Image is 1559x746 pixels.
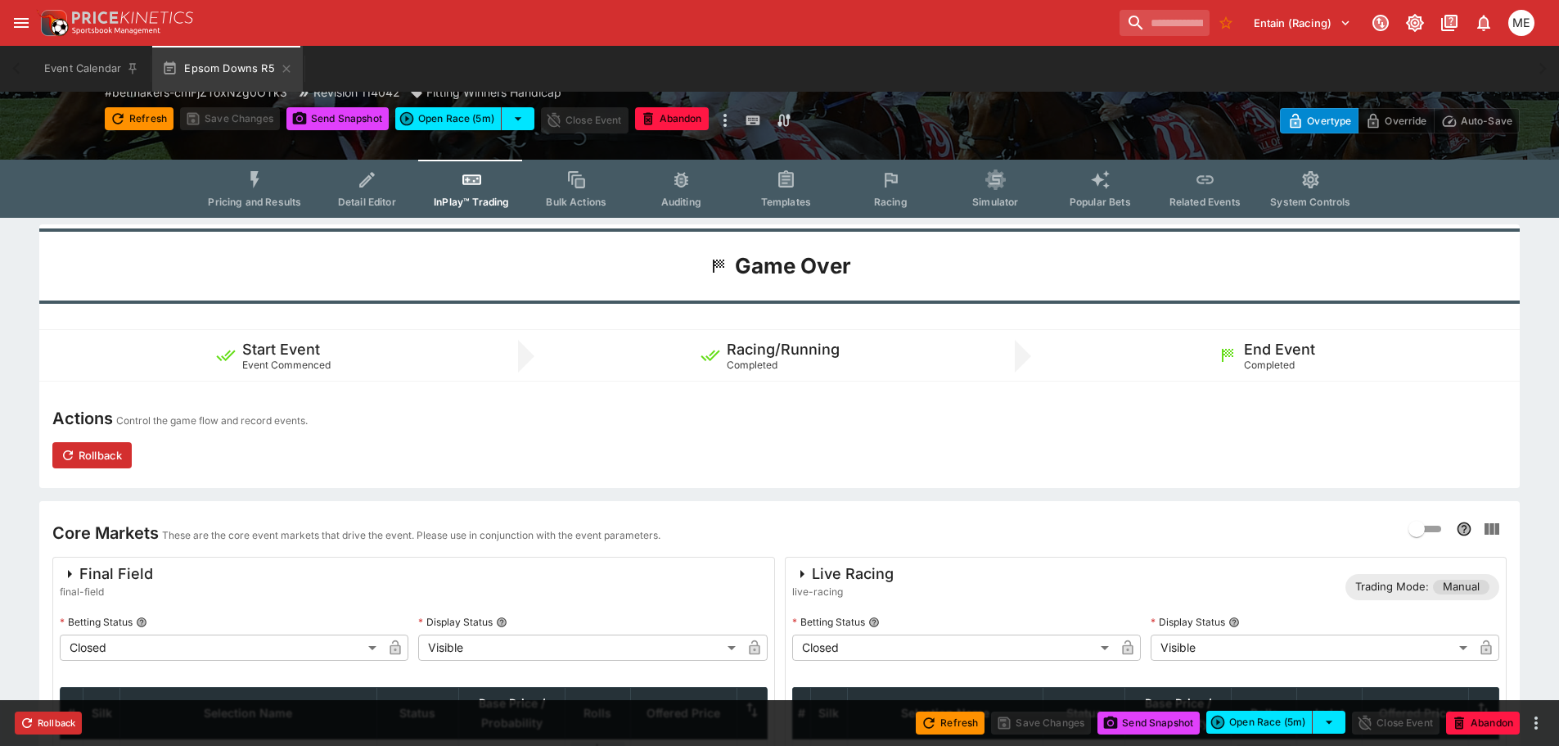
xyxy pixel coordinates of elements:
[1355,579,1429,595] p: Trading Mode:
[496,617,507,628] button: Display Status
[1385,112,1426,129] p: Override
[36,7,69,39] img: PriceKinetics Logo
[761,196,811,208] span: Templates
[792,564,894,584] div: Live Racing
[1125,687,1232,739] th: Base Price / Probability
[410,84,561,101] div: Fitting Winners Handicap
[313,84,400,101] p: Revision 114042
[60,584,153,600] span: final-field
[72,11,193,24] img: PriceKinetics
[15,712,82,735] button: Rollback
[34,46,149,92] button: Event Calendar
[1232,687,1297,739] th: Rolls
[792,687,810,739] th: #
[792,615,865,629] p: Betting Status
[1151,635,1473,661] div: Visible
[83,687,120,739] th: Silk
[162,527,660,544] p: These are the core event markets that drive the event. Please use in conjunction with the event p...
[60,635,382,661] div: Closed
[1169,196,1241,208] span: Related Events
[661,196,701,208] span: Auditing
[1043,687,1125,739] th: Status
[1358,108,1434,133] button: Override
[1366,8,1395,38] button: Connected to PK
[434,196,509,208] span: InPlay™ Trading
[868,617,880,628] button: Betting Status
[52,408,113,429] h4: Actions
[1434,108,1520,133] button: Auto-Save
[52,442,132,468] button: Rollback
[52,522,159,544] h4: Core Markets
[635,110,709,126] span: Mark an event as closed and abandoned.
[1280,108,1358,133] button: Overtype
[1526,713,1546,733] button: more
[1435,8,1464,38] button: Documentation
[1151,615,1225,629] p: Display Status
[810,687,847,739] th: Silk
[502,107,534,130] button: select merge strategy
[242,359,331,371] span: Event Commenced
[1280,108,1520,133] div: Start From
[1469,8,1498,38] button: Notifications
[1097,712,1200,735] button: Send Snapshot
[565,687,630,739] th: Rolls
[1244,10,1361,36] button: Select Tenant
[735,252,851,280] h1: Game Over
[60,564,153,584] div: Final Field
[792,584,894,600] span: live-racing
[1313,711,1345,734] button: select merge strategy
[1297,687,1363,739] th: Independent
[376,687,458,739] th: Status
[727,359,777,371] span: Completed
[418,635,741,661] div: Visible
[1446,713,1520,730] span: Mark an event as closed and abandoned.
[546,196,606,208] span: Bulk Actions
[847,687,1043,739] th: Selection Name
[1120,10,1210,36] input: search
[874,196,908,208] span: Racing
[1363,687,1469,739] th: Offered Price
[727,340,840,359] h5: Racing/Running
[630,687,737,739] th: Offered Price
[792,635,1115,661] div: Closed
[1244,359,1295,371] span: Completed
[1307,112,1351,129] p: Overtype
[395,107,502,130] button: Open Race (5m)
[426,84,561,101] p: Fitting Winners Handicap
[1206,711,1345,734] div: split button
[395,107,534,130] div: split button
[116,413,308,429] p: Control the game flow and record events.
[1070,196,1131,208] span: Popular Bets
[972,196,1018,208] span: Simulator
[242,340,320,359] h5: Start Event
[1433,579,1489,595] span: Manual
[916,712,985,735] button: Refresh
[458,687,565,739] th: Base Price / Probability
[338,196,396,208] span: Detail Editor
[72,27,160,34] img: Sportsbook Management
[1228,617,1240,628] button: Display Status
[208,196,301,208] span: Pricing and Results
[1206,711,1313,734] button: Open Race (5m)
[136,617,147,628] button: Betting Status
[1270,196,1350,208] span: System Controls
[1400,8,1430,38] button: Toggle light/dark mode
[1244,340,1315,359] h5: End Event
[60,615,133,629] p: Betting Status
[418,615,493,629] p: Display Status
[105,107,173,130] button: Refresh
[120,687,377,739] th: Selection Name
[286,107,389,130] button: Send Snapshot
[1461,112,1512,129] p: Auto-Save
[152,46,302,92] button: Epsom Downs R5
[7,8,36,38] button: open drawer
[635,107,709,130] button: Abandon
[195,160,1363,218] div: Event type filters
[1213,10,1239,36] button: No Bookmarks
[1446,712,1520,735] button: Abandon
[715,107,735,133] button: more
[105,84,287,101] p: Copy To Clipboard
[1508,10,1534,36] div: Matt Easter
[1503,5,1539,41] button: Matt Easter
[61,687,83,739] th: #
